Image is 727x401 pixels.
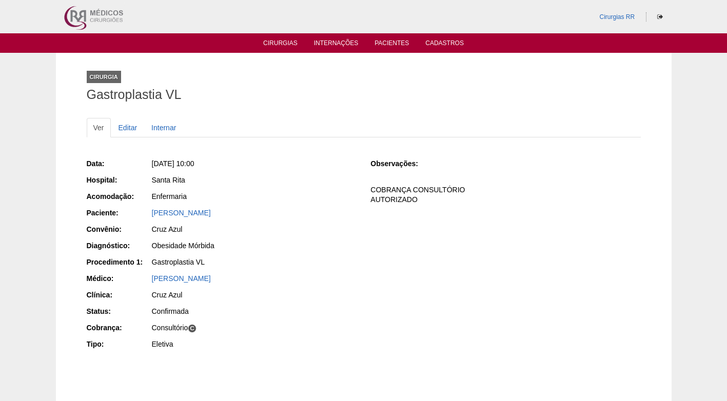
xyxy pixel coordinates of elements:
a: Internações [314,39,359,50]
div: Médico: [87,273,151,284]
div: Cobrança: [87,323,151,333]
div: Hospital: [87,175,151,185]
p: COBRANÇA CONSULTÓRIO AUTORIZADO [370,185,640,205]
div: Diagnóstico: [87,240,151,251]
div: Cruz Azul [152,224,357,234]
span: C [188,324,197,333]
div: Status: [87,306,151,316]
div: Cirurgia [87,71,121,83]
a: [PERSON_NAME] [152,274,211,283]
div: Acomodação: [87,191,151,202]
div: Eletiva [152,339,357,349]
div: Consultório [152,323,357,333]
div: Observações: [370,158,435,169]
a: Cirurgias [263,39,298,50]
div: Data: [87,158,151,169]
div: Santa Rita [152,175,357,185]
a: Cirurgias RR [599,13,635,21]
a: [PERSON_NAME] [152,209,211,217]
a: Ver [87,118,111,137]
span: [DATE] 10:00 [152,159,194,168]
div: Enfermaria [152,191,357,202]
div: Obesidade Mórbida [152,240,357,251]
div: Clínica: [87,290,151,300]
div: Procedimento 1: [87,257,151,267]
i: Sair [657,14,663,20]
div: Confirmada [152,306,357,316]
div: Tipo: [87,339,151,349]
div: Paciente: [87,208,151,218]
a: Pacientes [375,39,409,50]
h1: Gastroplastia VL [87,88,641,101]
div: Cruz Azul [152,290,357,300]
a: Editar [112,118,144,137]
a: Cadastros [425,39,464,50]
div: Convênio: [87,224,151,234]
div: Gastroplastia VL [152,257,357,267]
a: Internar [145,118,183,137]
